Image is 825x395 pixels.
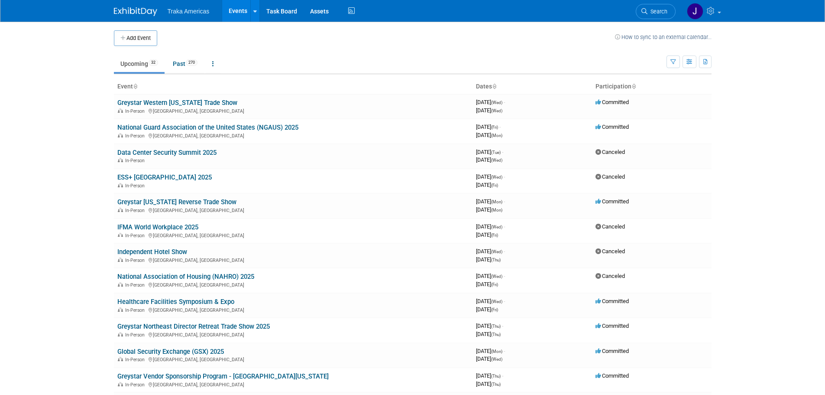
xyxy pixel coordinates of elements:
[168,8,210,15] span: Traka Americas
[504,298,505,304] span: -
[117,372,329,380] a: Greystar Vendor Sponsorship Program - [GEOGRAPHIC_DATA][US_STATE]
[117,223,198,231] a: IFMA World Workplace 2025
[117,348,224,356] a: Global Security Exchange (GSX) 2025
[504,273,505,279] span: -
[502,323,503,329] span: -
[114,30,157,46] button: Add Event
[117,132,469,139] div: [GEOGRAPHIC_DATA], [GEOGRAPHIC_DATA]
[491,158,502,163] span: (Wed)
[504,99,505,105] span: -
[118,282,123,287] img: In-Person Event
[117,99,237,107] a: Greystar Western [US_STATE] Trade Show
[118,258,123,262] img: In-Person Event
[491,282,498,287] span: (Fri)
[687,3,703,20] img: Jamie Saenz
[117,173,212,181] a: ESS+ [GEOGRAPHIC_DATA] 2025
[502,372,503,379] span: -
[125,258,147,263] span: In-Person
[476,223,505,230] span: [DATE]
[476,157,502,163] span: [DATE]
[595,323,629,329] span: Committed
[117,331,469,338] div: [GEOGRAPHIC_DATA], [GEOGRAPHIC_DATA]
[118,357,123,361] img: In-Person Event
[117,273,254,281] a: National Association of Housing (NAHRO) 2025
[117,256,469,263] div: [GEOGRAPHIC_DATA], [GEOGRAPHIC_DATA]
[491,199,502,204] span: (Mon)
[117,306,469,313] div: [GEOGRAPHIC_DATA], [GEOGRAPHIC_DATA]
[476,132,502,138] span: [DATE]
[476,281,498,287] span: [DATE]
[504,223,505,230] span: -
[491,382,501,387] span: (Thu)
[117,149,217,157] a: Data Center Security Summit 2025
[491,357,502,362] span: (Wed)
[114,55,165,72] a: Upcoming32
[476,372,503,379] span: [DATE]
[125,382,147,388] span: In-Person
[476,256,501,263] span: [DATE]
[504,348,505,354] span: -
[118,108,123,113] img: In-Person Event
[117,381,469,388] div: [GEOGRAPHIC_DATA], [GEOGRAPHIC_DATA]
[133,83,137,90] a: Sort by Event Name
[118,307,123,312] img: In-Person Event
[125,108,147,114] span: In-Person
[595,198,629,205] span: Committed
[476,232,498,238] span: [DATE]
[595,99,629,105] span: Committed
[117,298,234,306] a: Healthcare Facilities Symposium & Expo
[118,133,123,137] img: In-Person Event
[117,124,298,131] a: National Guard Association of the United States (NGAUS) 2025
[117,107,469,114] div: [GEOGRAPHIC_DATA], [GEOGRAPHIC_DATA]
[125,332,147,338] span: In-Person
[476,298,505,304] span: [DATE]
[476,107,502,114] span: [DATE]
[491,258,501,262] span: (Thu)
[491,299,502,304] span: (Wed)
[476,149,503,155] span: [DATE]
[595,298,629,304] span: Committed
[592,79,712,94] th: Participation
[125,282,147,288] span: In-Person
[499,124,501,130] span: -
[118,332,123,336] img: In-Person Event
[595,372,629,379] span: Committed
[114,79,472,94] th: Event
[472,79,592,94] th: Dates
[504,198,505,205] span: -
[491,332,501,337] span: (Thu)
[491,233,498,238] span: (Fri)
[631,83,636,90] a: Sort by Participation Type
[476,99,505,105] span: [DATE]
[476,173,505,180] span: [DATE]
[114,7,157,16] img: ExhibitDay
[186,59,197,66] span: 270
[125,307,147,313] span: In-Person
[491,108,502,113] span: (Wed)
[491,274,502,279] span: (Wed)
[476,348,505,354] span: [DATE]
[491,349,502,354] span: (Mon)
[125,208,147,213] span: In-Person
[491,307,498,312] span: (Fri)
[502,149,503,155] span: -
[166,55,204,72] a: Past270
[491,150,501,155] span: (Tue)
[476,306,498,313] span: [DATE]
[125,158,147,163] span: In-Person
[595,348,629,354] span: Committed
[476,206,502,213] span: [DATE]
[491,249,502,254] span: (Wed)
[118,183,123,187] img: In-Person Event
[476,273,505,279] span: [DATE]
[125,133,147,139] span: In-Person
[504,173,505,180] span: -
[476,331,501,337] span: [DATE]
[117,248,187,256] a: Independent Hotel Show
[117,323,270,330] a: Greystar Northeast Director Retreat Trade Show 2025
[504,248,505,255] span: -
[476,198,505,205] span: [DATE]
[118,382,123,386] img: In-Person Event
[117,206,469,213] div: [GEOGRAPHIC_DATA], [GEOGRAPHIC_DATA]
[615,34,712,40] a: How to sync to an external calendar...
